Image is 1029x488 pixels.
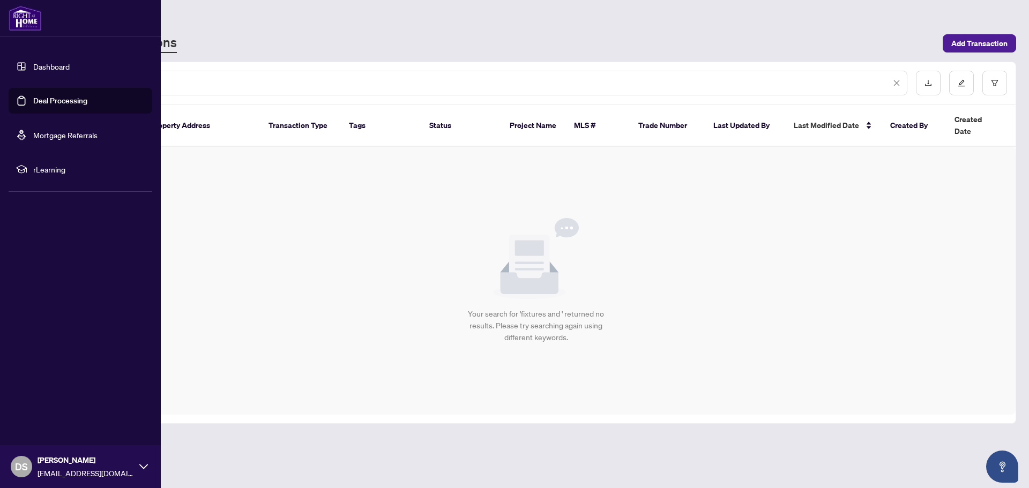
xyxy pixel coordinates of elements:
[33,62,70,71] a: Dashboard
[493,218,579,299] img: Null State Icon
[565,105,630,147] th: MLS #
[15,459,28,474] span: DS
[955,114,1000,137] span: Created Date
[986,451,1018,483] button: Open asap
[38,454,134,466] span: [PERSON_NAME]
[421,105,501,147] th: Status
[33,96,87,106] a: Deal Processing
[464,308,609,343] div: Your search for 'fixtures and ' returned no results. Please try searching again using different k...
[916,71,941,95] button: download
[958,79,965,87] span: edit
[9,5,42,31] img: logo
[33,130,98,140] a: Mortgage Referrals
[33,163,145,175] span: rLearning
[982,71,1007,95] button: filter
[630,105,705,147] th: Trade Number
[705,105,785,147] th: Last Updated By
[951,35,1008,52] span: Add Transaction
[882,105,946,147] th: Created By
[785,105,882,147] th: Last Modified Date
[340,105,421,147] th: Tags
[924,79,932,87] span: download
[142,105,260,147] th: Property Address
[38,467,134,479] span: [EMAIL_ADDRESS][DOMAIN_NAME]
[794,119,859,131] span: Last Modified Date
[991,79,998,87] span: filter
[260,105,340,147] th: Transaction Type
[946,105,1021,147] th: Created Date
[949,71,974,95] button: edit
[943,34,1016,52] button: Add Transaction
[501,105,565,147] th: Project Name
[893,79,900,87] span: close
